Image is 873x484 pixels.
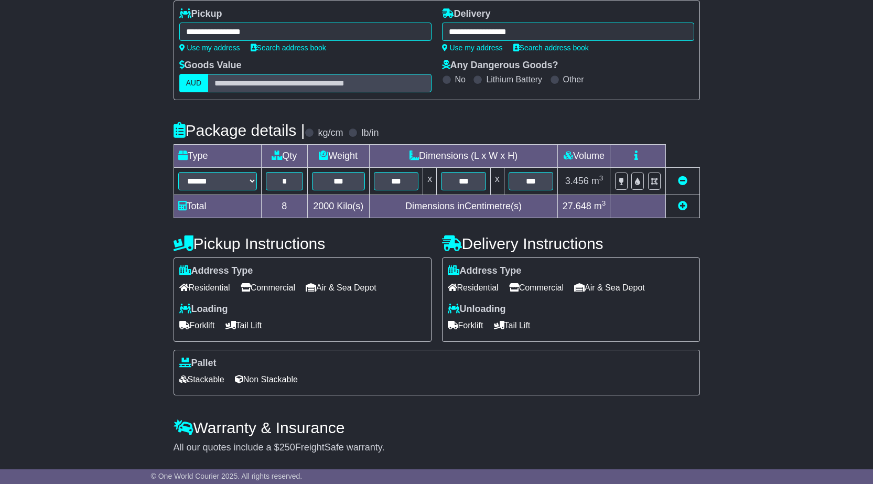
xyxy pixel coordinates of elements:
[490,168,504,195] td: x
[574,279,645,296] span: Air & Sea Depot
[455,74,466,84] label: No
[313,201,334,211] span: 2000
[558,145,610,168] td: Volume
[179,265,253,277] label: Address Type
[179,44,240,52] a: Use my address
[565,176,589,186] span: 3.456
[442,8,491,20] label: Delivery
[509,279,564,296] span: Commercial
[442,44,503,52] a: Use my address
[279,442,295,453] span: 250
[251,44,326,52] a: Search address book
[513,44,589,52] a: Search address book
[151,472,303,480] span: © One World Courier 2025. All rights reserved.
[174,195,261,218] td: Total
[448,317,483,334] span: Forklift
[448,304,506,315] label: Unloading
[423,168,437,195] td: x
[369,145,558,168] td: Dimensions (L x W x H)
[599,174,603,182] sup: 3
[174,419,700,436] h4: Warranty & Insurance
[179,8,222,20] label: Pickup
[241,279,295,296] span: Commercial
[563,74,584,84] label: Other
[179,358,217,369] label: Pallet
[179,317,215,334] span: Forklift
[602,199,606,207] sup: 3
[179,304,228,315] label: Loading
[174,145,261,168] td: Type
[448,265,522,277] label: Address Type
[235,371,298,388] span: Non Stackable
[678,201,687,211] a: Add new item
[442,235,700,252] h4: Delivery Instructions
[179,279,230,296] span: Residential
[563,201,591,211] span: 27.648
[678,176,687,186] a: Remove this item
[594,201,606,211] span: m
[369,195,558,218] td: Dimensions in Centimetre(s)
[448,279,499,296] span: Residential
[174,235,432,252] h4: Pickup Instructions
[261,145,307,168] td: Qty
[361,127,379,139] label: lb/in
[591,176,603,186] span: m
[174,442,700,454] div: All our quotes include a $ FreightSafe warranty.
[261,195,307,218] td: 8
[179,60,242,71] label: Goods Value
[307,195,369,218] td: Kilo(s)
[486,74,542,84] label: Lithium Battery
[318,127,343,139] label: kg/cm
[494,317,531,334] span: Tail Lift
[179,371,224,388] span: Stackable
[442,60,558,71] label: Any Dangerous Goods?
[179,74,209,92] label: AUD
[225,317,262,334] span: Tail Lift
[306,279,376,296] span: Air & Sea Depot
[307,145,369,168] td: Weight
[174,122,305,139] h4: Package details |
